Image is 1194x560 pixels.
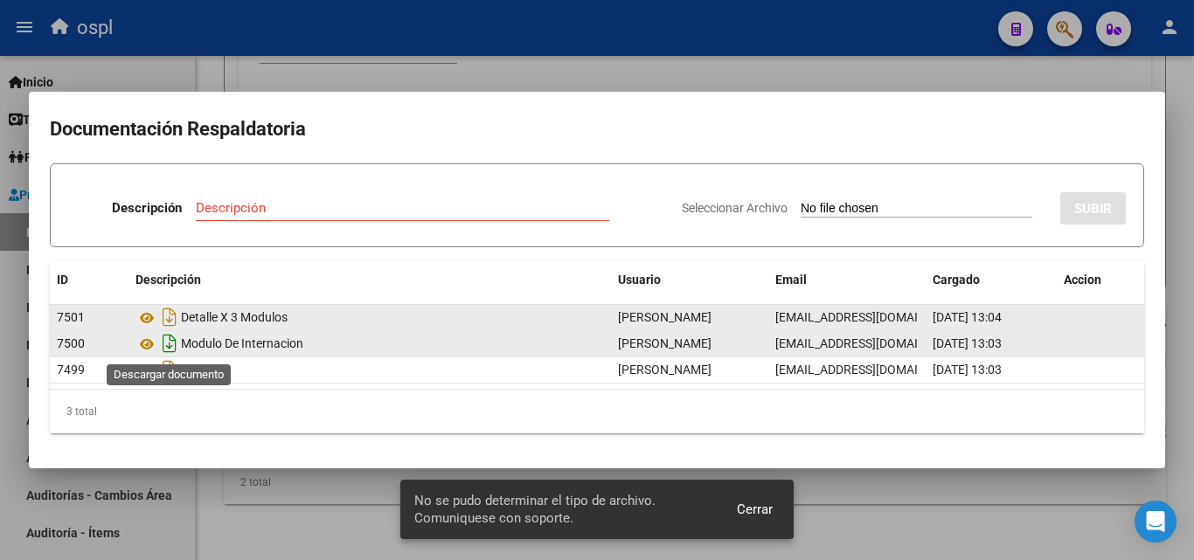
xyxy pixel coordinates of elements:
[135,329,604,357] div: Modulo De Internacion
[112,198,182,218] p: Descripción
[1057,261,1144,299] datatable-header-cell: Accion
[128,261,611,299] datatable-header-cell: Descripción
[1064,273,1101,287] span: Accion
[135,303,604,331] div: Detalle X 3 Modulos
[57,310,85,324] span: 7501
[723,494,787,525] button: Cerrar
[135,356,604,384] div: Planillas
[57,363,85,377] span: 7499
[1074,201,1112,217] span: SUBIR
[158,303,181,331] i: Descargar documento
[1135,501,1177,543] div: Open Intercom Messenger
[50,261,128,299] datatable-header-cell: ID
[618,336,712,350] span: [PERSON_NAME]
[768,261,926,299] datatable-header-cell: Email
[611,261,768,299] datatable-header-cell: Usuario
[50,390,1144,433] div: 3 total
[135,273,201,287] span: Descripción
[775,273,807,287] span: Email
[926,261,1057,299] datatable-header-cell: Cargado
[775,363,969,377] span: [EMAIL_ADDRESS][DOMAIN_NAME]
[737,501,773,517] span: Cerrar
[57,273,68,287] span: ID
[158,329,181,357] i: Descargar documento
[414,492,717,527] span: No se pudo determinar el tipo de archivo. Comuniquese con soporte.
[775,336,969,350] span: [EMAIL_ADDRESS][DOMAIN_NAME]
[933,363,1002,377] span: [DATE] 13:03
[933,273,980,287] span: Cargado
[1060,192,1126,225] button: SUBIR
[618,273,661,287] span: Usuario
[682,201,788,215] span: Seleccionar Archivo
[933,310,1002,324] span: [DATE] 13:04
[618,310,712,324] span: [PERSON_NAME]
[933,336,1002,350] span: [DATE] 13:03
[775,310,969,324] span: [EMAIL_ADDRESS][DOMAIN_NAME]
[158,356,181,384] i: Descargar documento
[50,113,1144,146] h2: Documentación Respaldatoria
[57,336,85,350] span: 7500
[618,363,712,377] span: [PERSON_NAME]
